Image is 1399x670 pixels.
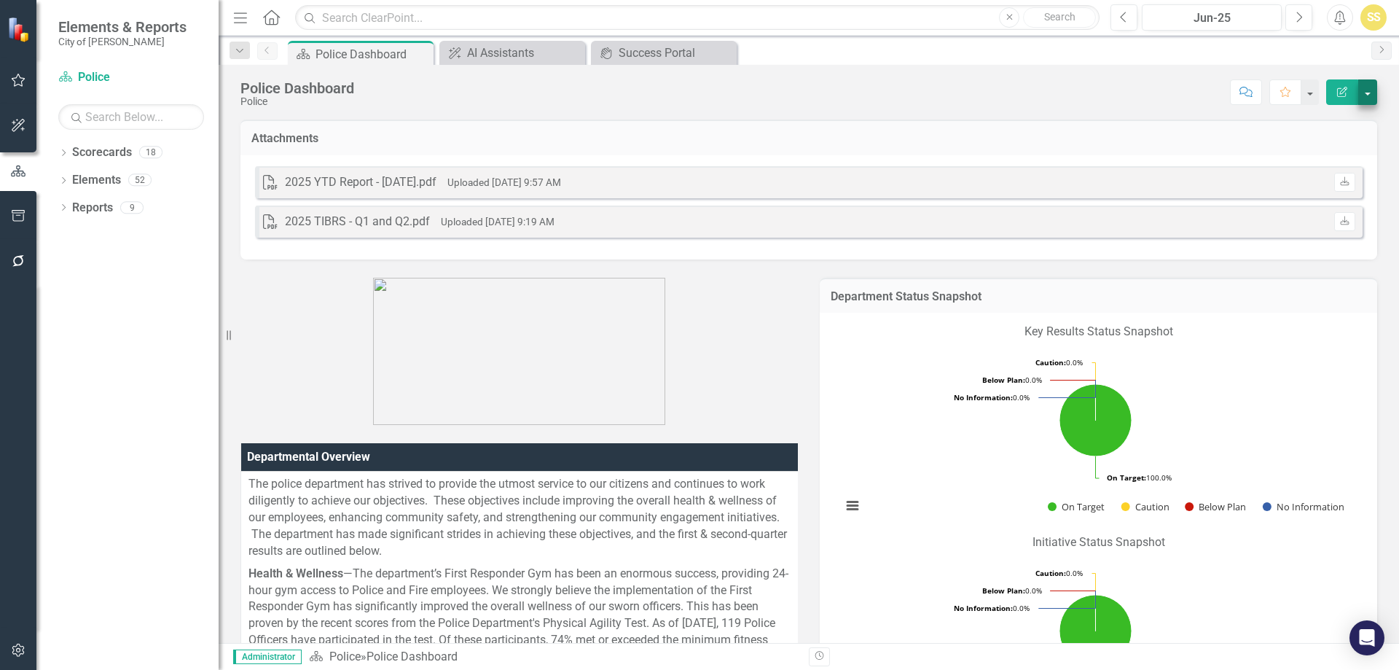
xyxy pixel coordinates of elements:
div: 52 [128,174,152,187]
div: Police [240,96,354,107]
input: Search Below... [58,104,204,130]
div: Police Dashboard [367,650,458,663]
p: The police department has strived to provide the utmost service to our citizens and continues to ... [248,476,792,562]
tspan: Caution: [1035,357,1066,367]
div: Chart. Highcharts interactive chart. [834,346,1363,529]
text: 0.0% [1035,357,1083,367]
strong: Health & Wellness [248,566,343,580]
button: Show Caution [1121,500,1169,513]
tspan: Caution: [1035,568,1066,578]
button: View chart menu, Chart [842,496,863,516]
div: Jun-25 [1147,9,1277,27]
button: SS [1360,4,1387,31]
div: 18 [139,147,162,159]
svg: Interactive chart [834,346,1357,529]
small: Uploaded [DATE] 9:19 AM [441,216,554,227]
div: 9 [120,201,144,214]
span: Search [1044,11,1075,23]
h3: Attachments [251,132,1366,145]
small: Uploaded [DATE] 9:57 AM [447,176,561,188]
div: AI Assistants [467,44,581,62]
small: City of [PERSON_NAME] [58,36,187,47]
a: Reports [72,200,113,217]
div: 2025 TIBRS - Q1 and Q2.pdf [285,214,430,230]
button: Show Below Plan [1185,500,1247,513]
p: —The department’s First Responder Gym has been an enormous success, providing 24-hour gym access ... [248,563,792,669]
a: Police [329,650,361,663]
span: Administrator [233,650,302,664]
button: Show On Target [1048,500,1105,513]
path: On Target, 34. [1059,384,1132,456]
a: Success Portal [595,44,733,62]
p: Key Results Status Snapshot [834,324,1363,343]
text: 100.0% [1107,472,1172,483]
tspan: No Information: [954,603,1013,613]
tspan: On Target: [1107,472,1146,483]
div: Police Dashboard [316,45,430,63]
a: Elements [72,172,121,189]
tspan: Below Plan: [982,585,1025,596]
div: » [309,649,798,666]
tspan: No Information: [954,392,1013,402]
h3: Department Status Snapshot [831,290,1366,303]
input: Search ClearPoint... [295,5,1100,31]
img: COB-New-Logo-Sig-300px.png [373,278,665,425]
a: Police [58,69,204,86]
div: Police Dashboard [240,80,354,96]
button: Search [1023,7,1096,28]
text: 0.0% [1035,568,1083,578]
span: Elements & Reports [58,18,187,36]
div: 2025 YTD Report - [DATE].pdf [285,174,436,191]
div: Open Intercom Messenger [1349,620,1384,655]
path: On Target, 5. [1059,595,1132,667]
tspan: Below Plan: [982,375,1025,385]
text: 0.0% [954,392,1030,402]
img: ClearPoint Strategy [7,16,33,42]
button: Jun-25 [1142,4,1282,31]
text: 0.0% [982,375,1042,385]
text: 0.0% [982,585,1042,596]
a: AI Assistants [443,44,581,62]
a: Scorecards [72,144,132,161]
text: 0.0% [954,603,1030,613]
p: Initiative Status Snapshot [834,531,1363,554]
button: Show No Information [1263,500,1344,513]
div: Success Portal [619,44,733,62]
